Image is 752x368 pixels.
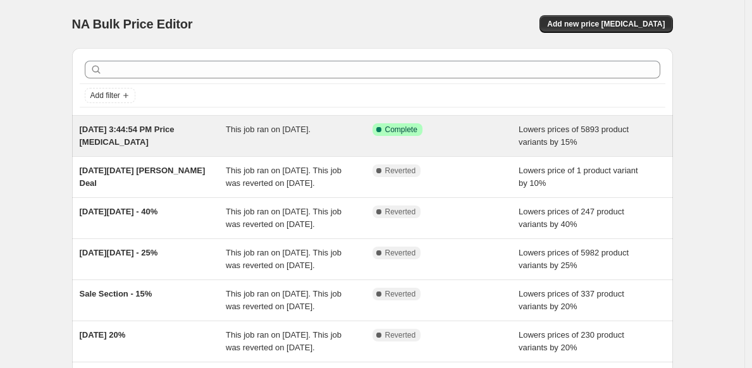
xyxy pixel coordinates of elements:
[80,207,158,216] span: [DATE][DATE] - 40%
[539,15,672,33] button: Add new price [MEDICAL_DATA]
[519,289,624,311] span: Lowers prices of 337 product variants by 20%
[80,289,152,298] span: Sale Section - 15%
[519,207,624,229] span: Lowers prices of 247 product variants by 40%
[519,166,638,188] span: Lowers price of 1 product variant by 10%
[226,207,342,229] span: This job ran on [DATE]. This job was reverted on [DATE].
[547,19,665,29] span: Add new price [MEDICAL_DATA]
[90,90,120,101] span: Add filter
[519,330,624,352] span: Lowers prices of 230 product variants by 20%
[385,125,417,135] span: Complete
[72,17,193,31] span: NA Bulk Price Editor
[80,330,126,340] span: [DATE] 20%
[80,166,206,188] span: [DATE][DATE] [PERSON_NAME] Deal
[226,166,342,188] span: This job ran on [DATE]. This job was reverted on [DATE].
[80,125,175,147] span: [DATE] 3:44:54 PM Price [MEDICAL_DATA]
[226,330,342,352] span: This job ran on [DATE]. This job was reverted on [DATE].
[226,248,342,270] span: This job ran on [DATE]. This job was reverted on [DATE].
[226,289,342,311] span: This job ran on [DATE]. This job was reverted on [DATE].
[226,125,311,134] span: This job ran on [DATE].
[519,248,629,270] span: Lowers prices of 5982 product variants by 25%
[85,88,135,103] button: Add filter
[80,248,158,257] span: [DATE][DATE] - 25%
[385,289,416,299] span: Reverted
[385,166,416,176] span: Reverted
[385,330,416,340] span: Reverted
[519,125,629,147] span: Lowers prices of 5893 product variants by 15%
[385,248,416,258] span: Reverted
[385,207,416,217] span: Reverted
